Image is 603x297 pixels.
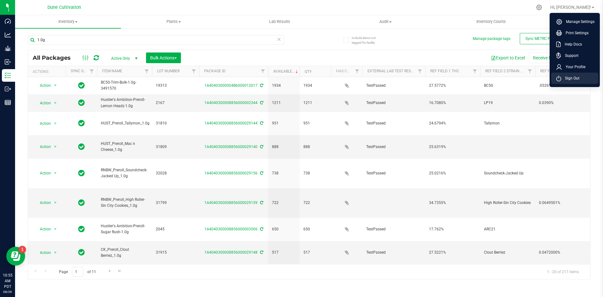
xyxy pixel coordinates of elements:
[272,83,296,89] span: 1934
[102,69,122,73] a: Item Name
[146,52,181,63] button: Bulk Actions
[52,169,59,178] span: select
[303,226,327,232] span: 650
[539,100,586,106] span: 0.0390%
[15,15,121,28] a: Inventory
[33,54,77,61] span: All Packages
[303,144,327,150] span: 888
[71,69,95,73] a: Sync Status
[562,19,595,25] span: Manage Settings
[189,66,199,77] a: Filter
[5,18,11,25] inline-svg: Dashboard
[115,267,124,275] a: Go to the last page
[204,250,258,255] a: 1A4040300008856000029148
[3,272,12,289] p: 10:55 AM PDT
[487,52,529,63] button: Export to Excel
[101,223,148,235] span: Hustler's Ambition-Preroll-Sugar Rush-1.0g
[562,64,585,70] span: Your Profile
[121,19,226,25] span: Plants
[562,30,589,36] span: Print Settings
[484,226,531,232] span: ARC21
[5,59,11,65] inline-svg: Inbound
[5,99,11,106] inline-svg: Reports
[101,141,148,153] span: HUST_Preroll_Mac n Cheese_1.0g
[156,250,195,256] span: 31915
[333,19,438,25] span: Audit
[156,226,195,232] span: 2045
[204,227,258,231] a: 1A4040300008856000003506
[305,69,312,74] a: Qty
[3,289,12,294] p: 08/26
[484,170,531,176] span: Soundcheck-Jacked Up
[204,69,225,73] a: Package ID
[156,144,195,150] span: 31809
[34,198,51,207] span: Action
[78,248,85,257] span: In Sync
[78,198,85,207] span: In Sync
[156,170,195,176] span: 32028
[272,226,296,232] span: 650
[366,144,421,150] span: TestPassed
[5,45,11,52] inline-svg: Grow
[429,144,476,150] span: 25.6319%
[78,119,85,128] span: In Sync
[352,36,383,45] span: Include items not tagged for facility
[366,226,421,232] span: TestPassed
[101,247,148,259] span: CK_Preroll_Clout Berriez_1.0g
[556,52,596,59] a: Support
[34,248,51,257] span: Action
[5,32,11,38] inline-svg: Analytics
[156,120,195,126] span: 31810
[204,201,258,205] a: 1A4040300008856000029159
[259,101,263,105] span: Sync from Compliance System
[529,52,581,63] button: Receive Non-Cannabis
[157,69,180,73] a: Lot Number
[204,145,258,149] a: 1A4040300008856000029140
[485,69,531,73] a: Ref Field 2 Strain Name
[52,99,59,107] span: select
[366,120,421,126] span: TestPassed
[34,169,51,178] span: Action
[259,250,263,255] span: Sync from Compliance System
[551,73,598,84] li: Sign Out
[52,248,59,257] span: select
[272,170,296,176] span: 738
[52,81,59,90] span: select
[429,170,476,176] span: 25.0216%
[87,66,97,77] a: Filter
[484,200,531,206] span: High Roller-Sin City Cookies
[415,66,425,77] a: Filter
[367,69,417,73] a: External Lab Test Result
[561,41,582,47] span: Help Docs
[303,200,327,206] span: 722
[550,5,591,10] span: Hi, [PERSON_NAME]!
[303,250,327,256] span: 517
[540,69,569,73] a: Ref Field 3 CBD
[272,144,296,150] span: 888
[142,66,152,77] a: Filter
[473,36,510,41] button: Manage package tags
[272,200,296,206] span: 722
[34,119,51,128] span: Action
[6,247,25,266] iframe: Resource center
[539,200,586,206] span: 0.0649501%
[258,66,268,77] a: Filter
[429,226,476,232] span: 17.762%
[277,35,281,43] span: Clear
[5,72,11,79] inline-svg: Inventory
[539,250,586,256] span: 0.0472000%
[78,142,85,151] span: In Sync
[366,250,421,256] span: TestPassed
[272,100,296,106] span: 1211
[52,119,59,128] span: select
[484,120,531,126] span: Tallymon
[259,201,263,205] span: Sync from Compliance System
[34,81,51,90] span: Action
[34,99,51,107] span: Action
[484,250,531,256] span: Clout Berriez
[204,101,258,105] a: 1A4040300008856000002344
[259,145,263,149] span: Sync from Compliance System
[52,142,59,151] span: select
[430,69,459,73] a: Ref Field 1 THC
